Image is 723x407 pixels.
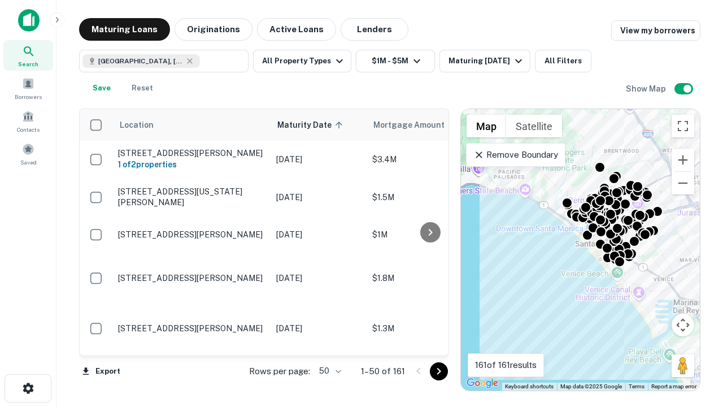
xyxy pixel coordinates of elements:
a: Terms (opens in new tab) [629,383,644,389]
span: Map data ©2025 Google [560,383,622,389]
p: 161 of 161 results [475,358,537,372]
p: [DATE] [276,153,361,166]
img: capitalize-icon.png [18,9,40,32]
iframe: Chat Widget [667,317,723,371]
span: [GEOGRAPHIC_DATA], [GEOGRAPHIC_DATA], [GEOGRAPHIC_DATA] [98,56,183,66]
p: [DATE] [276,322,361,335]
a: Borrowers [3,73,53,103]
span: Contacts [17,125,40,134]
div: 50 [315,363,343,379]
button: Maturing Loans [79,18,170,41]
span: Maturity Date [277,118,346,132]
p: $3.4M [372,153,485,166]
button: Map camera controls [672,314,694,336]
p: $1M [372,228,485,241]
button: $1M - $5M [356,50,435,72]
p: [STREET_ADDRESS][PERSON_NAME] [118,148,265,158]
p: [STREET_ADDRESS][PERSON_NAME] [118,230,265,240]
button: Maturing [DATE] [439,50,530,72]
p: $1.3M [372,322,485,335]
h6: Show Map [626,83,668,95]
span: Mortgage Amount [373,118,459,132]
p: [STREET_ADDRESS][PERSON_NAME] [118,273,265,283]
span: Search [18,59,38,68]
a: Search [3,40,53,71]
a: View my borrowers [611,20,700,41]
p: $1.5M [372,191,485,203]
span: Saved [20,158,37,167]
th: Location [112,109,271,141]
button: Keyboard shortcuts [505,383,554,391]
button: Go to next page [430,362,448,380]
p: [STREET_ADDRESS][PERSON_NAME] [118,323,265,334]
a: Report a map error [651,383,696,389]
img: Google [464,376,501,391]
button: Save your search to get updates of matches that match your search criteria. [84,77,120,99]
button: Active Loans [257,18,336,41]
p: Rows per page: [249,365,310,378]
p: 1–50 of 161 [361,365,405,378]
button: Export [79,363,123,380]
a: Saved [3,138,53,169]
button: Show street map [467,115,506,137]
button: Zoom out [672,172,694,194]
button: Toggle fullscreen view [672,115,694,137]
p: [DATE] [276,272,361,284]
h6: 1 of 2 properties [118,158,265,171]
button: All Property Types [253,50,351,72]
th: Maturity Date [271,109,367,141]
button: Zoom in [672,149,694,171]
a: Open this area in Google Maps (opens a new window) [464,376,501,391]
div: 0 0 [461,109,700,391]
th: Mortgage Amount [367,109,491,141]
a: Contacts [3,106,53,136]
span: Borrowers [15,92,42,101]
button: Reset [124,77,160,99]
p: [DATE] [276,228,361,241]
p: $1.8M [372,272,485,284]
button: Originations [175,18,252,41]
button: Show satellite imagery [506,115,562,137]
div: Maturing [DATE] [448,54,525,68]
span: Location [119,118,154,132]
button: Lenders [341,18,408,41]
p: [DATE] [276,191,361,203]
button: All Filters [535,50,591,72]
p: [STREET_ADDRESS][US_STATE][PERSON_NAME] [118,187,265,207]
p: Remove Boundary [473,148,558,162]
